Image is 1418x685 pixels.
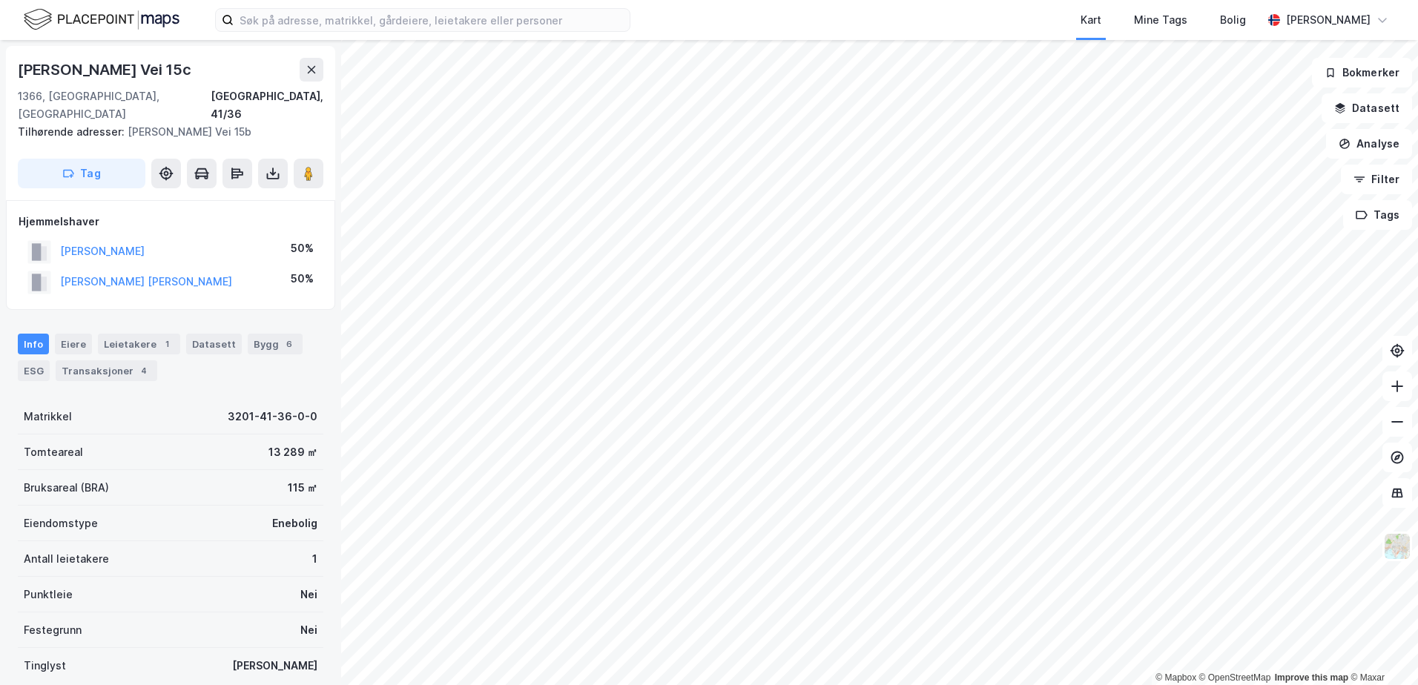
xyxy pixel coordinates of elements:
[272,514,317,532] div: Enebolig
[232,657,317,675] div: [PERSON_NAME]
[211,87,323,123] div: [GEOGRAPHIC_DATA], 41/36
[1081,11,1101,29] div: Kart
[186,334,242,354] div: Datasett
[1344,614,1418,685] iframe: Chat Widget
[98,334,180,354] div: Leietakere
[24,657,66,675] div: Tinglyst
[291,239,314,257] div: 50%
[1343,200,1412,230] button: Tags
[300,621,317,639] div: Nei
[1383,532,1411,560] img: Z
[268,443,317,461] div: 13 289 ㎡
[24,443,83,461] div: Tomteareal
[159,337,174,351] div: 1
[24,586,73,603] div: Punktleie
[56,360,157,381] div: Transaksjoner
[18,360,50,381] div: ESG
[300,586,317,603] div: Nei
[228,408,317,426] div: 3201-41-36-0-0
[1322,93,1412,123] button: Datasett
[282,337,297,351] div: 6
[24,7,179,33] img: logo.f888ab2527a4732fd821a326f86c7f29.svg
[18,125,128,138] span: Tilhørende adresser:
[248,334,303,354] div: Bygg
[18,87,211,123] div: 1366, [GEOGRAPHIC_DATA], [GEOGRAPHIC_DATA]
[1199,672,1271,683] a: OpenStreetMap
[1286,11,1371,29] div: [PERSON_NAME]
[18,123,311,141] div: [PERSON_NAME] Vei 15b
[1344,614,1418,685] div: Kontrollprogram for chat
[291,270,314,288] div: 50%
[24,550,109,568] div: Antall leietakere
[18,159,145,188] button: Tag
[288,479,317,497] div: 115 ㎡
[24,514,98,532] div: Eiendomstype
[1134,11,1187,29] div: Mine Tags
[1155,672,1196,683] a: Mapbox
[55,334,92,354] div: Eiere
[19,213,323,231] div: Hjemmelshaver
[1326,129,1412,159] button: Analyse
[24,408,72,426] div: Matrikkel
[234,9,630,31] input: Søk på adresse, matrikkel, gårdeiere, leietakere eller personer
[1312,58,1412,87] button: Bokmerker
[312,550,317,568] div: 1
[18,58,194,82] div: [PERSON_NAME] Vei 15c
[1275,672,1348,683] a: Improve this map
[1220,11,1246,29] div: Bolig
[24,479,109,497] div: Bruksareal (BRA)
[18,334,49,354] div: Info
[24,621,82,639] div: Festegrunn
[1341,165,1412,194] button: Filter
[136,363,151,378] div: 4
